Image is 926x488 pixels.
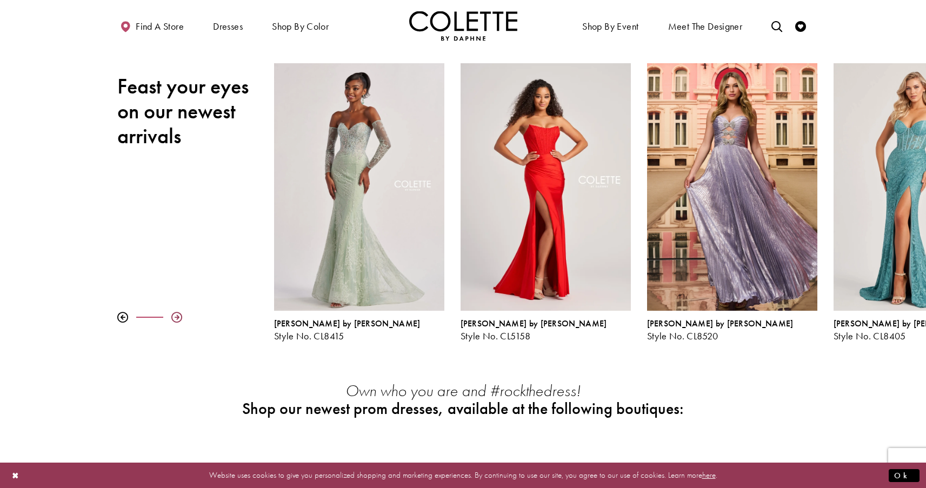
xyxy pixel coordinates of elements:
div: Colette by Daphne Style No. CL5158 [461,319,631,342]
span: Dresses [213,21,243,32]
a: Find a store [117,11,186,41]
div: Colette by Daphne Style No. CL8520 [647,319,817,342]
span: Style No. CL5158 [461,330,531,342]
button: Close Dialog [6,466,25,485]
button: Submit Dialog [889,469,920,482]
a: Visit Colette by Daphne Style No. CL8415 Page [274,63,444,311]
div: Colette by Daphne Style No. CL5158 [452,55,639,350]
span: Style No. CL8415 [274,330,344,342]
span: Shop By Event [582,21,638,32]
a: Visit Colette by Daphne Style No. CL8520 Page [647,63,817,311]
span: Dresses [210,11,245,41]
span: Shop By Event [579,11,641,41]
h2: Shop our newest prom dresses, available at the following boutiques: [234,400,693,418]
div: Colette by Daphne Style No. CL8415 [266,55,452,350]
span: [PERSON_NAME] by [PERSON_NAME] [461,318,607,329]
span: Style No. CL8405 [834,330,906,342]
span: Find a store [136,21,184,32]
h2: Feast your eyes on our newest arrivals [117,74,258,149]
a: Visit Colette by Daphne Style No. CL5158 Page [461,63,631,311]
div: Colette by Daphne Style No. CL8415 [274,319,444,342]
p: Website uses cookies to give you personalized shopping and marketing experiences. By continuing t... [78,468,848,483]
span: Shop by color [272,21,329,32]
a: Check Wishlist [792,11,809,41]
a: Toggle search [769,11,785,41]
a: Meet the designer [665,11,745,41]
div: Colette by Daphne Style No. CL8520 [639,55,825,350]
span: Style No. CL8520 [647,330,718,342]
a: here [702,470,716,480]
img: Colette by Daphne [409,11,517,41]
span: Shop by color [269,11,331,41]
span: Meet the designer [668,21,743,32]
span: [PERSON_NAME] by [PERSON_NAME] [647,318,794,329]
a: Visit Home Page [409,11,517,41]
em: Own who you are and #rockthedress! [345,380,581,401]
span: [PERSON_NAME] by [PERSON_NAME] [274,318,421,329]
